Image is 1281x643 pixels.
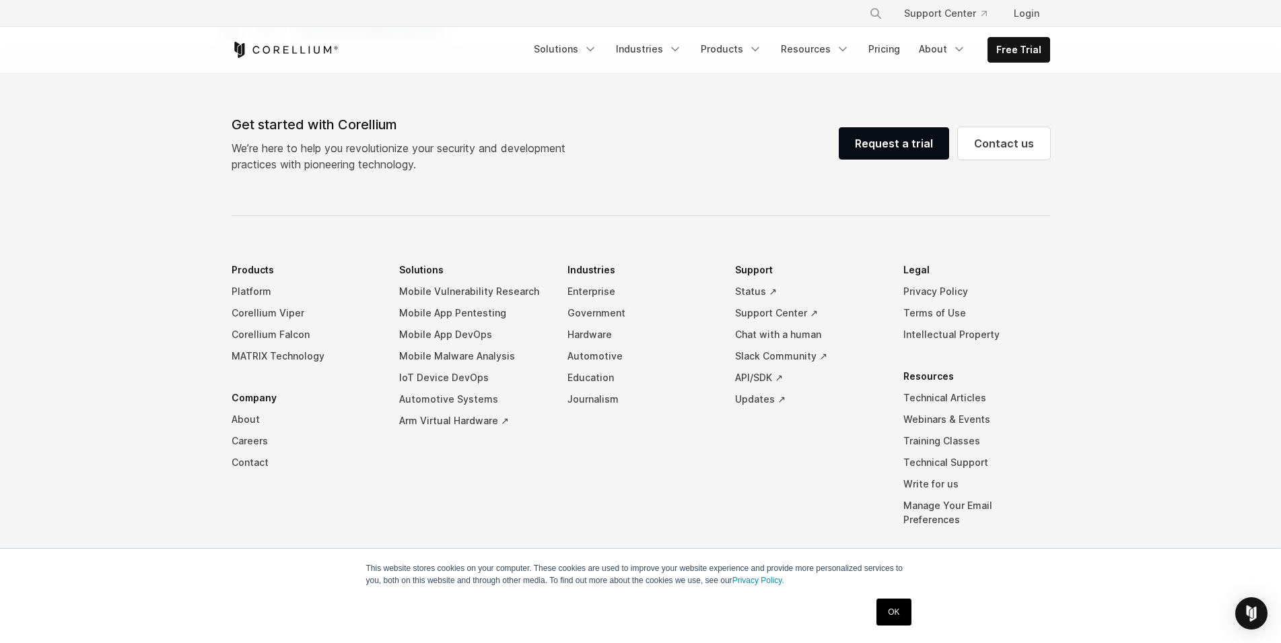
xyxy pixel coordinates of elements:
a: Mobile Malware Analysis [399,345,546,367]
a: About [911,37,974,61]
a: Hardware [567,324,714,345]
a: IoT Device DevOps [399,367,546,388]
a: Manage Your Email Preferences [903,495,1050,531]
a: Arm Virtual Hardware ↗ [399,410,546,432]
a: Login [1003,1,1050,26]
a: Terms of Use [903,302,1050,324]
a: Privacy Policy. [732,576,784,585]
a: OK [876,599,911,625]
a: About [232,409,378,430]
div: Get started with Corellium [232,114,576,135]
a: Request a trial [839,127,949,160]
div: Navigation Menu [853,1,1050,26]
a: Support Center ↗ [735,302,882,324]
p: We’re here to help you revolutionize your security and development practices with pioneering tech... [232,140,576,172]
a: Government [567,302,714,324]
a: Solutions [526,37,605,61]
a: Journalism [567,388,714,410]
a: Training Classes [903,430,1050,452]
a: Support Center [893,1,998,26]
a: Education [567,367,714,388]
a: Technical Articles [903,387,1050,409]
div: Navigation Menu [526,37,1050,63]
a: Webinars & Events [903,409,1050,430]
a: Mobile App Pentesting [399,302,546,324]
a: Chat with a human [735,324,882,345]
a: Updates ↗ [735,388,882,410]
a: Intellectual Property [903,324,1050,345]
a: Automotive Systems [399,388,546,410]
a: Corellium Viper [232,302,378,324]
a: Resources [773,37,858,61]
a: Corellium Home [232,42,339,58]
a: Status ↗ [735,281,882,302]
p: This website stores cookies on your computer. These cookies are used to improve your website expe... [366,562,915,586]
a: Industries [608,37,690,61]
a: Corellium Falcon [232,324,378,345]
a: Automotive [567,345,714,367]
a: Pricing [860,37,908,61]
a: Privacy Policy [903,281,1050,302]
a: Products [693,37,770,61]
a: Careers [232,430,378,452]
a: Contact us [958,127,1050,160]
a: Technical Support [903,452,1050,473]
button: Search [864,1,888,26]
a: Platform [232,281,378,302]
a: Free Trial [988,38,1049,62]
a: Mobile Vulnerability Research [399,281,546,302]
a: MATRIX Technology [232,345,378,367]
div: Navigation Menu [232,259,1050,551]
a: Enterprise [567,281,714,302]
a: API/SDK ↗ [735,367,882,388]
a: Contact [232,452,378,473]
a: Write for us [903,473,1050,495]
a: Mobile App DevOps [399,324,546,345]
div: Open Intercom Messenger [1235,597,1268,630]
a: Slack Community ↗ [735,345,882,367]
